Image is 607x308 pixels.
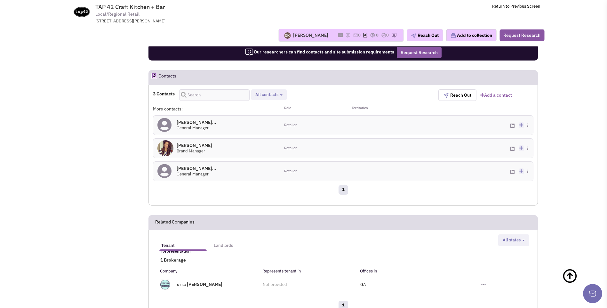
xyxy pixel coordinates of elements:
span: Retailer [284,169,297,174]
div: Role [280,106,343,112]
button: Reach Out [407,29,443,41]
button: Request Research [397,47,442,58]
div: [STREET_ADDRESS][PERSON_NAME] [95,18,262,24]
div: Territories [343,106,407,112]
img: research-icon.png [391,33,396,38]
h5: Tenant Representation [161,243,205,254]
img: icon-note.png [345,33,350,38]
img: icon-dealamount.png [370,33,375,38]
th: Represents tenant in [260,265,357,277]
button: All states [501,237,527,244]
a: Tenant Representation [158,237,208,249]
span: 0 [376,32,379,38]
h4: [PERSON_NAME]... [177,119,216,125]
a: Back To Top [562,262,594,304]
a: 1 [339,185,348,195]
span: 0 [386,32,389,38]
a: Terra [PERSON_NAME] [175,281,222,287]
span: All states [503,237,521,243]
span: Local/Regional Retail [95,11,140,18]
button: All contacts [253,92,284,98]
span: Brand Manager [177,148,205,154]
button: Request Research [499,29,544,41]
img: TaskCount.png [381,33,386,38]
span: Retailer [284,146,297,151]
h2: Related Companies [155,215,195,230]
button: Reach Out [438,89,476,101]
img: plane.png [411,33,416,38]
span: 0 [358,32,361,38]
div: More contacts: [153,106,280,112]
span: General Manager [177,125,209,131]
a: Landlords [211,237,236,249]
th: Offices in [357,265,478,277]
span: 1 Brokerage [157,257,186,263]
h4: [PERSON_NAME] [177,142,212,148]
img: DFU7G490AEiSV474-lMXDQ.jpg [157,140,173,156]
span: TAP 42 Craft Kitchen + Bar [95,3,165,11]
h5: Landlords [214,243,233,248]
h4: [PERSON_NAME]... [177,166,216,171]
span: Our researchers can find contacts and site submission requirements [245,49,394,55]
div: [PERSON_NAME] [293,32,328,38]
img: icon-email-active-16.png [353,33,358,38]
span: Not provided [263,282,287,287]
img: icon-researcher-20.png [245,48,254,57]
th: Company [157,265,260,277]
span: All contacts [255,92,278,97]
h4: 3 Contacts [153,91,175,97]
img: icon-collection-lavender.png [450,33,456,38]
input: Search [179,89,250,101]
span: Retailer [284,123,297,128]
a: Add a contact [480,92,512,98]
span: General Manager [177,171,209,177]
button: Add to collection [446,29,496,41]
span: GA [360,282,366,287]
img: plane.png [443,93,449,98]
a: Return to Previous Screen [492,4,540,9]
h2: Contacts [158,70,176,85]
